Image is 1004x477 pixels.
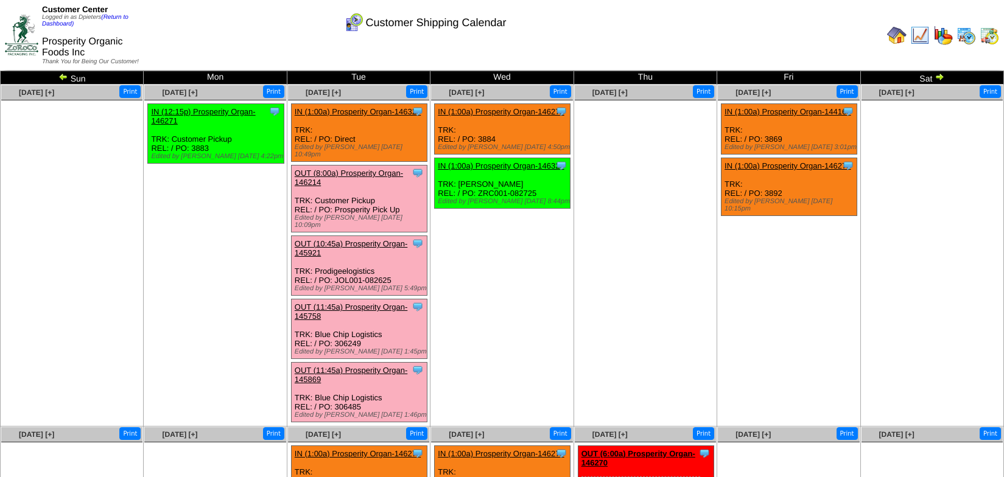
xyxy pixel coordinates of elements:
a: [DATE] [+] [449,88,484,97]
img: Tooltip [412,167,424,179]
td: Sat [860,71,1003,85]
a: [DATE] [+] [592,88,628,97]
a: IN (1:00a) Prosperity Organ-146274 [295,449,421,458]
img: home.gif [887,26,907,45]
button: Print [119,85,141,98]
img: Tooltip [842,105,854,117]
a: [DATE] [+] [162,88,197,97]
td: Tue [287,71,430,85]
a: OUT (11:45a) Prosperity Organ-145758 [295,302,407,321]
td: Wed [430,71,574,85]
button: Print [550,427,571,440]
a: [DATE] [+] [19,88,54,97]
div: Edited by [PERSON_NAME] [DATE] 8:44pm [438,198,570,205]
img: Tooltip [412,447,424,459]
a: [DATE] [+] [879,88,914,97]
img: calendarinout.gif [980,26,999,45]
a: OUT (6:00a) Prosperity Organ-146270 [581,449,695,467]
div: Edited by [PERSON_NAME] [DATE] 1:46pm [295,411,427,419]
a: [DATE] [+] [592,430,628,439]
div: TRK: Prodigeelogistics REL: / PO: JOL001-082625 [291,236,427,296]
img: Tooltip [698,447,711,459]
button: Print [837,85,858,98]
img: Tooltip [412,105,424,117]
a: [DATE] [+] [162,430,197,439]
button: Print [263,85,284,98]
img: Tooltip [842,159,854,172]
a: OUT (11:45a) Prosperity Organ-145869 [295,366,407,384]
a: IN (1:00a) Prosperity Organ-146272 [438,107,564,116]
span: Logged in as Dpieters [42,14,128,27]
button: Print [693,427,714,440]
button: Print [119,427,141,440]
img: line_graph.gif [910,26,930,45]
a: IN (1:00a) Prosperity Organ-146273 [725,161,851,170]
a: IN (1:00a) Prosperity Organ-146323 [438,161,564,170]
img: arrowright.gif [935,72,944,82]
img: Tooltip [412,237,424,249]
div: Edited by [PERSON_NAME] [DATE] 5:49pm [295,285,427,292]
img: Tooltip [555,447,567,459]
a: [DATE] [+] [306,430,341,439]
td: Sun [1,71,144,85]
div: TRK: Blue Chip Logistics REL: / PO: 306485 [291,363,427,422]
a: IN (1:00a) Prosperity Organ-144167 [725,107,851,116]
a: IN (1:00a) Prosperity Organ-146327 [295,107,421,116]
img: Tooltip [555,159,567,172]
a: [DATE] [+] [19,430,54,439]
a: [DATE] [+] [735,88,771,97]
div: Edited by [PERSON_NAME] [DATE] 4:50pm [438,144,570,151]
div: TRK: Customer Pickup REL: / PO: 3883 [148,104,284,164]
img: ZoRoCo_Logo(Green%26Foil)%20jpg.webp [5,15,38,55]
span: [DATE] [+] [735,430,771,439]
span: Prosperity Organic Foods Inc [42,37,123,58]
div: TRK: [PERSON_NAME] REL: / PO: ZRC001-082725 [435,158,570,209]
span: Customer Shipping Calendar [365,16,506,29]
button: Print [406,427,427,440]
img: graph.gif [933,26,953,45]
td: Thu [574,71,717,85]
span: Thank You for Being Our Customer! [42,58,139,65]
a: IN (1:00a) Prosperity Organ-146275 [438,449,564,458]
img: arrowleft.gif [58,72,68,82]
td: Mon [144,71,287,85]
div: Edited by [PERSON_NAME] [DATE] 4:22pm [151,153,283,160]
button: Print [980,427,1001,440]
div: Edited by [PERSON_NAME] [DATE] 3:01pm [725,144,857,151]
button: Print [980,85,1001,98]
img: Tooltip [412,364,424,376]
div: Edited by [PERSON_NAME] [DATE] 10:15pm [725,198,857,212]
a: IN (12:15p) Prosperity Organ-146271 [151,107,255,125]
div: Edited by [PERSON_NAME] [DATE] 1:45pm [295,348,427,355]
div: TRK: REL: / PO: 3884 [435,104,570,155]
a: [DATE] [+] [306,88,341,97]
button: Print [406,85,427,98]
img: Tooltip [412,301,424,313]
div: Edited by [PERSON_NAME] [DATE] 10:49pm [295,144,427,158]
div: TRK: REL: / PO: 3869 [721,104,857,155]
div: TRK: Customer Pickup REL: / PO: Prosperity Pick Up [291,165,427,232]
td: Fri [717,71,860,85]
a: OUT (10:45a) Prosperity Organ-145921 [295,239,407,257]
a: [DATE] [+] [879,430,914,439]
div: TRK: REL: / PO: Direct [291,104,427,162]
a: [DATE] [+] [449,430,484,439]
button: Print [550,85,571,98]
img: calendarcustomer.gif [344,13,363,32]
button: Print [837,427,858,440]
img: calendarprod.gif [957,26,976,45]
img: Tooltip [555,105,567,117]
div: TRK: REL: / PO: 3892 [721,158,857,216]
